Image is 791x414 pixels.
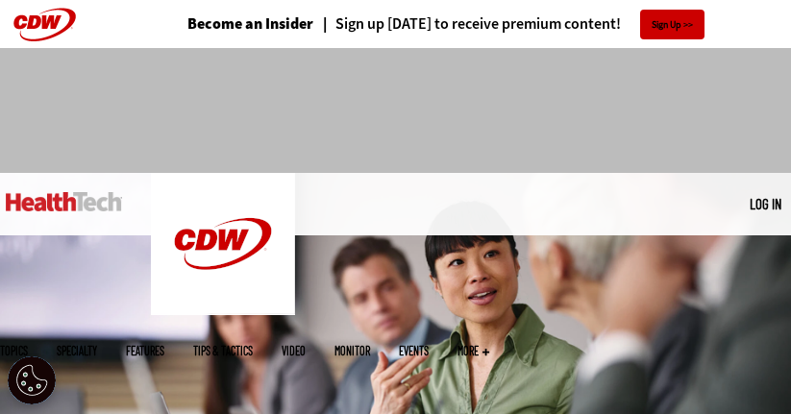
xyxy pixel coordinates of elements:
div: User menu [750,194,781,214]
a: Log in [750,195,781,212]
span: More [457,345,489,356]
a: Features [126,345,164,356]
a: Tips & Tactics [193,345,253,356]
a: Become an Insider [187,16,313,32]
img: Home [6,192,122,211]
a: Sign Up [640,10,704,39]
iframe: advertisement [46,67,746,154]
div: Cookie Settings [8,356,56,404]
button: Open Preferences [8,356,56,404]
a: Video [282,345,306,356]
a: Sign up [DATE] to receive premium content! [313,16,621,32]
a: Events [399,345,429,356]
img: Home [151,173,295,315]
a: CDW [151,300,295,320]
span: Specialty [57,345,97,356]
a: MonITor [334,345,370,356]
